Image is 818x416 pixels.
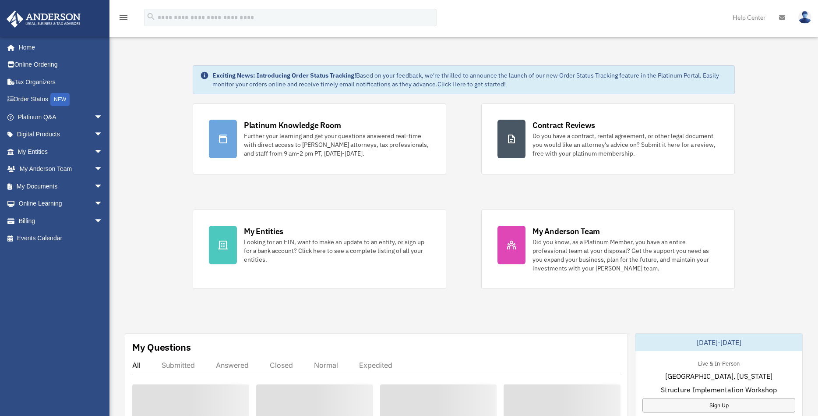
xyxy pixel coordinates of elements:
div: Further your learning and get your questions answered real-time with direct access to [PERSON_NAM... [244,132,430,158]
div: Submitted [162,361,195,370]
div: All [132,361,141,370]
a: Events Calendar [6,230,116,247]
a: My Anderson Teamarrow_drop_down [6,160,116,178]
span: arrow_drop_down [94,108,112,126]
a: Online Learningarrow_drop_down [6,195,116,213]
a: Sign Up [642,398,795,412]
i: search [146,12,156,21]
div: Platinum Knowledge Room [244,120,341,131]
span: arrow_drop_down [94,195,112,213]
div: Expedited [359,361,392,370]
img: Anderson Advisors Platinum Portal [4,11,83,28]
div: NEW [50,93,70,106]
span: [GEOGRAPHIC_DATA], [US_STATE] [665,371,772,381]
a: My Documentsarrow_drop_down [6,178,116,195]
div: Normal [314,361,338,370]
div: My Anderson Team [532,226,600,237]
span: arrow_drop_down [94,160,112,178]
div: Live & In-Person [691,358,747,367]
a: Tax Organizers [6,73,116,91]
i: menu [118,12,129,23]
a: Home [6,39,112,56]
a: Click Here to get started! [437,80,506,88]
a: Platinum Q&Aarrow_drop_down [6,108,116,126]
a: Billingarrow_drop_down [6,212,116,230]
a: My Entitiesarrow_drop_down [6,143,116,160]
div: Contract Reviews [532,120,595,131]
div: Do you have a contract, rental agreement, or other legal document you would like an attorney's ad... [532,132,719,158]
span: arrow_drop_down [94,212,112,230]
a: menu [118,15,129,23]
span: arrow_drop_down [94,178,112,196]
div: Based on your feedback, we're thrilled to announce the launch of our new Order Status Tracking fe... [212,71,727,89]
a: My Entities Looking for an EIN, want to make an update to an entity, or sign up for a bank accoun... [193,210,446,289]
div: My Entities [244,226,283,237]
a: Order StatusNEW [6,91,116,109]
a: Digital Productsarrow_drop_down [6,126,116,143]
div: Looking for an EIN, want to make an update to an entity, or sign up for a bank account? Click her... [244,238,430,264]
a: Platinum Knowledge Room Further your learning and get your questions answered real-time with dire... [193,103,446,174]
div: Answered [216,361,249,370]
span: Structure Implementation Workshop [661,384,777,395]
span: arrow_drop_down [94,143,112,161]
a: Online Ordering [6,56,116,74]
strong: Exciting News: Introducing Order Status Tracking! [212,71,356,79]
div: Did you know, as a Platinum Member, you have an entire professional team at your disposal? Get th... [532,238,719,273]
a: My Anderson Team Did you know, as a Platinum Member, you have an entire professional team at your... [481,210,735,289]
div: Closed [270,361,293,370]
img: User Pic [798,11,811,24]
span: arrow_drop_down [94,126,112,144]
a: Contract Reviews Do you have a contract, rental agreement, or other legal document you would like... [481,103,735,174]
div: My Questions [132,341,191,354]
div: [DATE]-[DATE] [635,334,802,351]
